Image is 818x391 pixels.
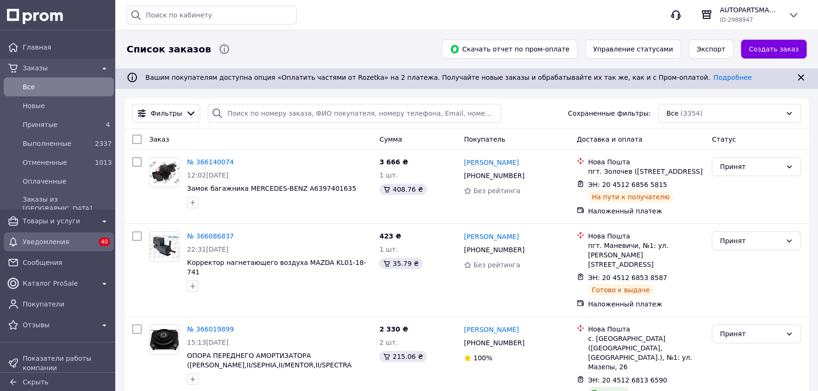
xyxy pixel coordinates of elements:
[379,246,398,253] span: 1 шт.
[720,329,782,339] div: Принят
[720,236,782,246] div: Принят
[462,169,526,182] div: [PHONE_NUMBER]
[588,191,673,203] div: На пути к получателю
[720,17,753,23] span: ID: 2988947
[187,339,229,346] span: 15:13[DATE]
[585,40,681,59] button: Управление статусами
[681,110,703,117] span: (3354)
[145,74,752,81] span: Вашим покупателям доступна опция «Оплатить частями от Rozetka» на 2 платежа. Получайте новые зака...
[149,231,179,262] a: Фото товару
[712,136,736,143] span: Статус
[95,140,112,147] span: 2337
[462,243,526,256] div: [PHONE_NUMBER]
[23,299,110,309] span: Покупатели
[23,120,91,129] span: Принятые
[127,42,211,56] span: Список заказов
[379,171,398,179] span: 1 шт.
[23,82,110,92] span: Все
[106,121,110,128] span: 4
[588,206,704,216] div: Наложенный платеж
[714,74,752,81] a: Подробнее
[379,325,408,333] span: 2 330 ₴
[379,339,398,346] span: 2 шт.
[379,184,426,195] div: 408.76 ₴
[23,279,95,288] span: Каталог ProSale
[23,258,110,267] span: Сообщения
[473,261,520,269] span: Без рейтинга
[23,63,95,73] span: Заказы
[666,109,679,118] span: Все
[379,351,426,362] div: 215.06 ₴
[99,238,110,246] span: 40
[720,161,782,172] div: Принят
[95,159,112,166] span: 1013
[588,284,653,296] div: Готово к выдаче
[689,40,733,59] button: Экспорт
[23,139,91,148] span: Выполненные
[23,195,110,213] span: Заказы из [GEOGRAPHIC_DATA]
[577,136,642,143] span: Доставка и оплата
[187,246,229,253] span: 22:31[DATE]
[464,136,505,143] span: Покупатель
[588,157,704,167] div: Нова Пошта
[23,237,95,246] span: Уведомления
[187,158,234,166] a: № 366140074
[187,171,229,179] span: 12:02[DATE]
[127,6,297,25] input: Поиск по кабинету
[464,158,519,167] a: [PERSON_NAME]
[442,40,578,59] button: Скачать отчет по пром-оплате
[23,158,91,167] span: Отмененные
[379,136,402,143] span: Сумма
[149,157,179,187] a: Фото товару
[23,177,110,186] span: Оплаченные
[588,231,704,241] div: Нова Пошта
[473,187,520,195] span: Без рейтинга
[23,216,95,226] span: Товары и услуги
[588,376,667,384] span: ЭН: 20 4512 6813 6590
[588,324,704,334] div: Нова Пошта
[149,136,169,143] span: Заказ
[588,241,704,269] div: пгт. Маневичи, №1: ул. [PERSON_NAME][STREET_ADDRESS]
[150,235,179,258] img: Фото товару
[588,299,704,309] div: Наложенный платеж
[23,354,110,373] span: Показатели работы компании
[464,232,519,241] a: [PERSON_NAME]
[187,325,234,333] a: № 366019899
[588,167,704,176] div: пгт. Золочев ([STREET_ADDRESS]
[720,5,780,15] span: AUTOPARTSMARKET
[187,352,351,378] a: ОПОРА ПЕРЕДНЕГО АМОРТИЗАТОРА ([PERSON_NAME],II/SEPHIA,II/MENTOR,II/SPECTRA [DATE]-[DATE])
[149,324,179,355] a: Фото товару
[379,258,422,269] div: 35.79 ₴
[588,181,667,188] span: ЭН: 20 4512 6856 5815
[464,325,519,334] a: [PERSON_NAME]
[462,336,526,349] div: [PHONE_NUMBER]
[187,232,234,240] a: № 366086837
[150,161,179,183] img: Фото товару
[151,109,182,118] span: Фильтры
[379,232,401,240] span: 423 ₴
[187,259,366,276] a: Корректор нагнетающего воздуха MAZDA KL01-18-741
[741,40,807,59] a: Создать заказ
[150,329,179,351] img: Фото товару
[588,274,667,281] span: ЭН: 20 4512 6853 8587
[187,185,356,192] a: Замок багажника MERCEDES-BENZ A6397401635
[473,354,492,362] span: 100%
[568,109,650,118] span: Сохраненные фильтры:
[23,320,95,330] span: Отзывы
[379,158,408,166] span: 3 666 ₴
[23,101,110,110] span: Новые
[208,104,501,123] input: Поиск по номеру заказа, ФИО покупателя, номеру телефона, Email, номеру накладной
[23,42,110,52] span: Главная
[588,334,704,372] div: с. [GEOGRAPHIC_DATA] ([GEOGRAPHIC_DATA], [GEOGRAPHIC_DATA].), №1: ул. Мазепы, 26
[23,378,49,386] span: Скрыть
